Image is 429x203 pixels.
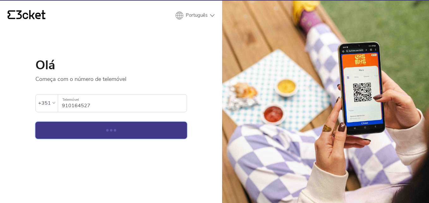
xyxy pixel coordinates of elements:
input: Telemóvel [62,95,187,112]
label: Telemóvel [58,95,187,105]
p: Começa com o número de telemóvel [35,71,187,83]
button: Continuar [35,122,187,139]
a: {' '} [8,10,45,21]
div: +351 [38,98,51,108]
h1: Olá [35,59,187,71]
g: {' '} [8,10,15,19]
